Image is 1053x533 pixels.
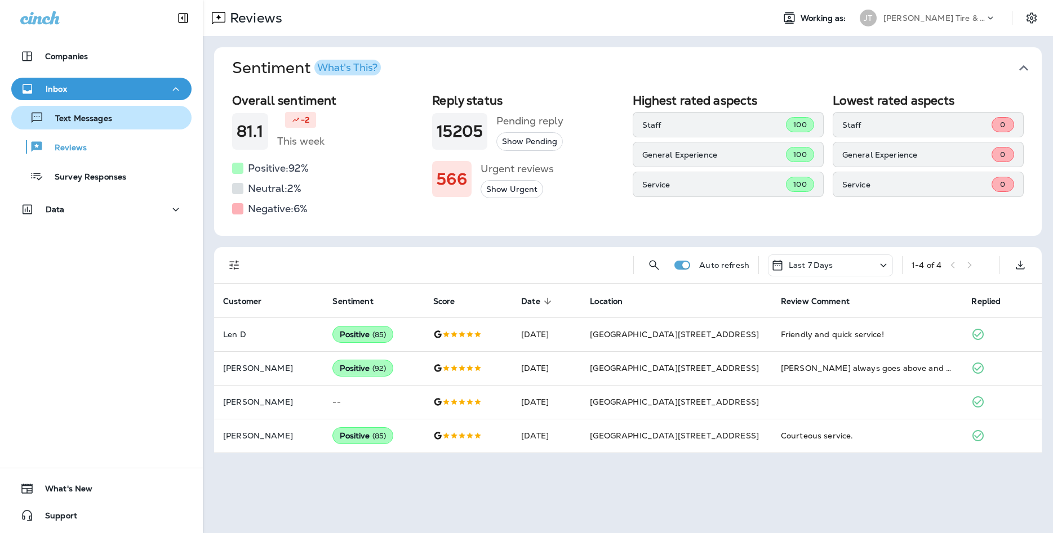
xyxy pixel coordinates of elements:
h5: Urgent reviews [481,160,554,178]
button: Filters [223,254,246,276]
span: Customer [223,297,261,306]
p: General Experience [842,150,992,159]
button: Reviews [11,135,192,159]
p: Staff [842,120,992,129]
span: Sentiment [332,296,388,306]
span: 100 [793,150,806,159]
div: Courteous service. [781,430,954,441]
h1: 15205 [437,122,483,141]
span: Score [433,296,470,306]
h1: 81.1 [237,122,264,141]
button: Settings [1021,8,1042,28]
span: 100 [793,120,806,129]
span: 0 [1000,180,1005,189]
p: [PERSON_NAME] [223,397,314,406]
span: 0 [1000,150,1005,159]
h5: Neutral: 2 % [248,180,301,198]
p: [PERSON_NAME] Tire & Auto [883,14,985,23]
span: Location [590,296,637,306]
div: What's This? [317,62,377,73]
p: Text Messages [44,114,112,124]
p: Last 7 Days [789,261,833,270]
p: Len D [223,330,314,339]
h2: Lowest rated aspects [833,93,1024,108]
p: Service [642,180,787,189]
button: Companies [11,45,192,68]
p: General Experience [642,150,787,159]
div: SentimentWhat's This? [214,89,1042,236]
p: [PERSON_NAME] [223,364,314,373]
span: 0 [1000,120,1005,129]
button: Collapse Sidebar [167,7,199,29]
td: [DATE] [512,317,581,351]
h2: Highest rated aspects [633,93,824,108]
span: ( 92 ) [372,364,386,373]
div: Positive [332,326,393,343]
h5: Pending reply [496,112,563,130]
button: Show Pending [496,132,563,151]
button: SentimentWhat's This? [223,47,1051,89]
span: Working as: [801,14,848,23]
p: -2 [301,114,309,126]
td: -- [323,385,424,419]
div: 1 - 4 of 4 [912,261,941,270]
div: Positive [332,427,393,444]
span: Score [433,297,455,306]
button: Export as CSV [1009,254,1032,276]
h5: Positive: 92 % [248,159,309,177]
span: 100 [793,180,806,189]
td: [DATE] [512,385,581,419]
button: Support [11,504,192,527]
button: Text Messages [11,106,192,129]
p: Auto refresh [699,261,749,270]
p: Staff [642,120,787,129]
span: Date [521,297,540,306]
span: Review Comment [781,297,850,306]
h1: Sentiment [232,59,381,78]
h2: Overall sentiment [232,93,423,108]
button: What's New [11,477,192,500]
span: Replied [971,297,1001,306]
span: Customer [223,296,276,306]
p: Survey Responses [43,172,126,183]
span: Sentiment [332,297,373,306]
span: ( 85 ) [372,330,386,339]
p: Companies [45,52,88,61]
div: Friendly and quick service! [781,329,954,340]
button: Inbox [11,78,192,100]
span: [GEOGRAPHIC_DATA][STREET_ADDRESS] [590,431,759,441]
span: Support [34,511,77,525]
div: Positive [332,360,393,377]
span: Replied [971,296,1015,306]
span: Date [521,296,555,306]
td: [DATE] [512,419,581,453]
h2: Reply status [432,93,623,108]
span: [GEOGRAPHIC_DATA][STREET_ADDRESS] [590,329,759,339]
p: Inbox [46,84,67,93]
span: [GEOGRAPHIC_DATA][STREET_ADDRESS] [590,363,759,373]
td: [DATE] [512,351,581,385]
span: What's New [34,484,92,498]
p: Reviews [43,143,87,154]
button: Search Reviews [643,254,665,276]
span: [GEOGRAPHIC_DATA][STREET_ADDRESS] [590,397,759,407]
h5: This week [277,132,325,150]
button: Show Urgent [481,180,543,199]
h1: 566 [437,170,466,189]
span: Review Comment [781,296,864,306]
div: Shawn always goes above and beyond for his customers. He’s the reason we keep going back! [781,362,954,374]
button: Survey Responses [11,164,192,188]
div: JT [860,10,877,26]
span: ( 85 ) [372,431,386,441]
p: Service [842,180,992,189]
button: Data [11,198,192,221]
p: [PERSON_NAME] [223,431,314,440]
span: Location [590,297,623,306]
h5: Negative: 6 % [248,200,308,218]
button: What's This? [314,60,381,75]
p: Data [46,205,65,214]
p: Reviews [225,10,282,26]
